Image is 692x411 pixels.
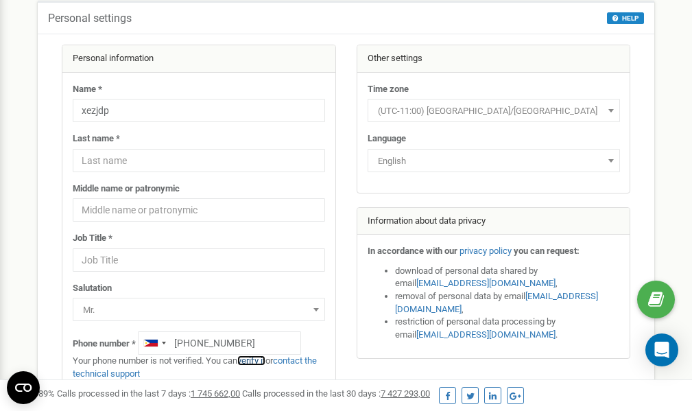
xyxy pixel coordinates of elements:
[73,298,325,321] span: Mr.
[381,388,430,399] u: 7 427 293,00
[73,183,180,196] label: Middle name or patronymic
[395,290,620,316] li: removal of personal data by email ,
[7,371,40,404] button: Open CMP widget
[368,149,620,172] span: English
[191,388,240,399] u: 1 745 662,00
[73,355,325,380] p: Your phone number is not verified. You can or
[73,198,325,222] input: Middle name or patronymic
[73,338,136,351] label: Phone number *
[395,291,598,314] a: [EMAIL_ADDRESS][DOMAIN_NAME]
[357,45,630,73] div: Other settings
[645,333,678,366] div: Open Intercom Messenger
[368,246,457,256] strong: In accordance with our
[62,45,335,73] div: Personal information
[139,332,170,354] div: Telephone country code
[77,301,320,320] span: Mr.
[73,149,325,172] input: Last name
[48,12,132,25] h5: Personal settings
[368,132,406,145] label: Language
[357,208,630,235] div: Information about data privacy
[395,316,620,341] li: restriction of personal data processing by email .
[73,99,325,122] input: Name
[368,99,620,122] span: (UTC-11:00) Pacific/Midway
[514,246,580,256] strong: you can request:
[416,278,556,288] a: [EMAIL_ADDRESS][DOMAIN_NAME]
[73,248,325,272] input: Job Title
[607,12,644,24] button: HELP
[416,329,556,340] a: [EMAIL_ADDRESS][DOMAIN_NAME]
[73,132,120,145] label: Last name *
[237,355,265,366] a: verify it
[73,83,102,96] label: Name *
[372,102,615,121] span: (UTC-11:00) Pacific/Midway
[57,388,240,399] span: Calls processed in the last 7 days :
[138,331,301,355] input: +1-800-555-55-55
[242,388,430,399] span: Calls processed in the last 30 days :
[368,83,409,96] label: Time zone
[460,246,512,256] a: privacy policy
[395,265,620,290] li: download of personal data shared by email ,
[73,232,112,245] label: Job Title *
[73,282,112,295] label: Salutation
[73,355,317,379] a: contact the technical support
[372,152,615,171] span: English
